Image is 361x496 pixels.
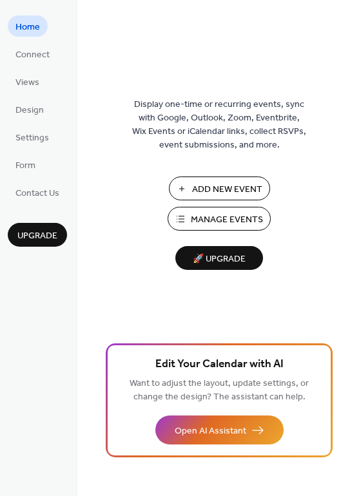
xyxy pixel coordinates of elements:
[169,176,270,200] button: Add New Event
[15,48,50,62] span: Connect
[8,223,67,247] button: Upgrade
[15,21,40,34] span: Home
[8,126,57,148] a: Settings
[191,213,263,227] span: Manage Events
[8,71,47,92] a: Views
[15,159,35,173] span: Form
[15,76,39,90] span: Views
[15,104,44,117] span: Design
[8,182,67,203] a: Contact Us
[8,99,52,120] a: Design
[168,207,271,231] button: Manage Events
[175,246,263,270] button: 🚀 Upgrade
[155,415,284,444] button: Open AI Assistant
[8,15,48,37] a: Home
[132,98,306,152] span: Display one-time or recurring events, sync with Google, Outlook, Zoom, Eventbrite, Wix Events or ...
[155,356,284,374] span: Edit Your Calendar with AI
[183,251,255,268] span: 🚀 Upgrade
[175,424,246,438] span: Open AI Assistant
[130,375,309,406] span: Want to adjust the layout, update settings, or change the design? The assistant can help.
[15,187,59,200] span: Contact Us
[8,43,57,64] a: Connect
[17,229,57,243] span: Upgrade
[15,131,49,145] span: Settings
[192,183,262,196] span: Add New Event
[8,154,43,175] a: Form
